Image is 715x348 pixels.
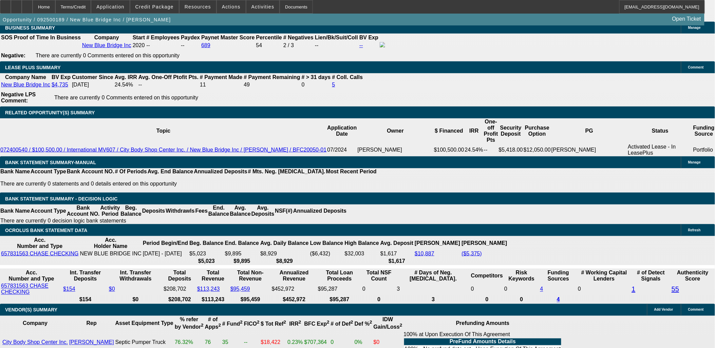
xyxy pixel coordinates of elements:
th: Status [627,118,693,143]
td: $95,287 [318,283,361,296]
th: Account Type [30,168,67,175]
img: facebook-icon.png [380,42,385,47]
th: $0 [109,296,163,303]
td: $5,418.00 [498,143,523,156]
b: FICO [244,321,260,327]
th: $1,617 [380,258,414,265]
sup: 2 [400,323,402,328]
button: Resources [180,0,216,13]
a: $95,459 [230,286,250,292]
th: Beg. Balance [120,205,142,217]
a: $10,887 [415,251,434,256]
td: $100,500.00 [434,143,465,156]
a: City Body Shop Center Inc. [2,340,68,345]
th: $95,287 [318,296,361,303]
b: Negative LPS Comment: [1,92,36,103]
span: Refresh [688,228,701,232]
a: $4,735 [52,82,68,88]
th: PG [551,118,627,143]
th: $5,023 [189,258,224,265]
th: $9,895 [225,258,259,265]
b: BV Exp [52,74,71,80]
a: 072400540 / $100,500.00 / International MV607 / City Body Shop Center Inc. / New Blue Bridge Inc ... [0,147,326,153]
td: 11 [200,81,243,88]
th: $452,972 [271,296,317,303]
th: [PERSON_NAME] [461,237,507,250]
th: 0 [362,296,396,303]
th: Funding Source [693,118,715,143]
td: 07/2024 [327,143,357,156]
sup: 2 [327,320,329,325]
a: New Blue Bridge Inc [1,82,50,88]
b: Avg. IRR [115,74,137,80]
th: Total Revenue [197,269,229,282]
td: [DATE] [72,81,114,88]
span: Resources [185,4,211,9]
a: [PERSON_NAME] [69,340,114,345]
th: Total Loan Proceeds [318,269,361,282]
th: Authenticity Score [671,269,714,282]
th: Risk Keywords [504,269,539,282]
a: 55 [672,286,679,293]
th: Annualized Revenue [271,269,317,282]
th: Account Type [30,205,67,217]
a: ($5,375) [462,251,482,256]
th: Avg. Daily Balance [260,237,309,250]
a: New Blue Bridge Inc [82,42,131,48]
td: [DATE] - [DATE] [143,250,188,257]
a: 4 [540,286,543,292]
td: -- [181,42,200,49]
th: Beg. Balance [189,237,224,250]
th: # Mts. Neg. [MEDICAL_DATA]. [248,168,326,175]
th: $113,243 [197,296,229,303]
a: $154 [63,286,75,292]
b: Company [23,321,48,326]
th: Owner [357,118,434,143]
th: $208,702 [163,296,196,303]
b: Paydex [181,35,200,40]
th: NSF(#) [275,205,293,217]
th: Bank Account NO. [67,168,115,175]
button: Actions [217,0,246,13]
th: SOS [1,34,13,41]
button: Application [91,0,129,13]
sup: 2 [299,320,301,325]
a: Open Ticket [670,13,704,25]
span: BUSINESS SUMMARY [5,25,55,31]
th: Period Begin/End [143,237,188,250]
b: # > 31 days [302,74,331,80]
b: % refer by Vendor [175,317,204,330]
th: High Balance [344,237,379,250]
td: $208,702 [163,283,196,296]
sup: 2 [351,320,353,325]
span: Credit Package [135,4,174,9]
td: 0 [301,81,331,88]
b: BFC Exp [304,321,330,327]
span: There are currently 0 Comments entered on this opportunity [54,95,198,100]
th: [PERSON_NAME] [414,237,460,250]
span: BANK STATEMENT SUMMARY-MANUAL [5,160,96,165]
span: Bank Statement Summary - Decision Logic [5,196,118,201]
b: $ Tot Ref [261,321,286,327]
td: 24.54% [114,81,137,88]
b: Asset Equipment Type [115,321,173,326]
th: Sum of the Total NSF Count and Total Overdraft Fee Count from Ocrolus [362,269,396,282]
b: BV Exp [359,35,378,40]
span: Manage [688,26,701,30]
b: Rep [87,321,97,326]
th: Int. Transfer Deposits [63,269,108,282]
b: Customer Since [72,74,113,80]
th: Purchase Option [523,118,551,143]
th: Most Recent Period [326,168,377,175]
th: # Working Capital Lenders [578,269,631,282]
td: -- [315,42,358,49]
th: Security Deposit [498,118,523,143]
th: Fees [195,205,208,217]
span: Opportunity / 092500189 / New Blue Bridge Inc / [PERSON_NAME] [3,17,171,22]
td: $9,895 [225,250,259,257]
th: Withdrawls [165,205,195,217]
td: 0 [471,283,503,296]
span: 0 [578,286,581,292]
b: Prefunding Amounts [456,321,510,326]
sup: 2 [219,323,221,328]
